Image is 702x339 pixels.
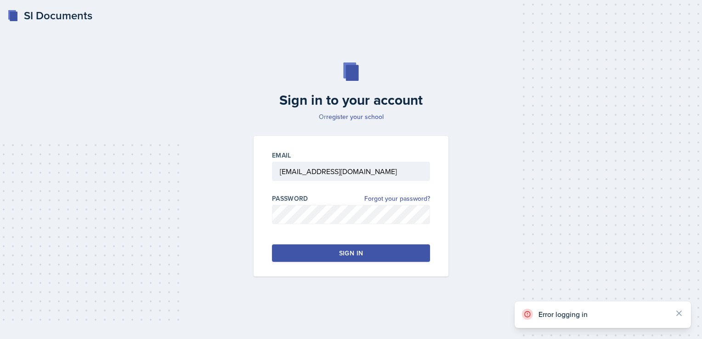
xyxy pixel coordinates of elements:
p: Error logging in [538,310,667,319]
a: SI Documents [7,7,92,24]
div: Sign in [339,249,363,258]
h2: Sign in to your account [248,92,454,108]
button: Sign in [272,244,430,262]
a: Forgot your password? [364,194,430,203]
p: Or [248,112,454,121]
label: Email [272,151,291,160]
input: Email [272,162,430,181]
a: register your school [326,112,384,121]
label: Password [272,194,308,203]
